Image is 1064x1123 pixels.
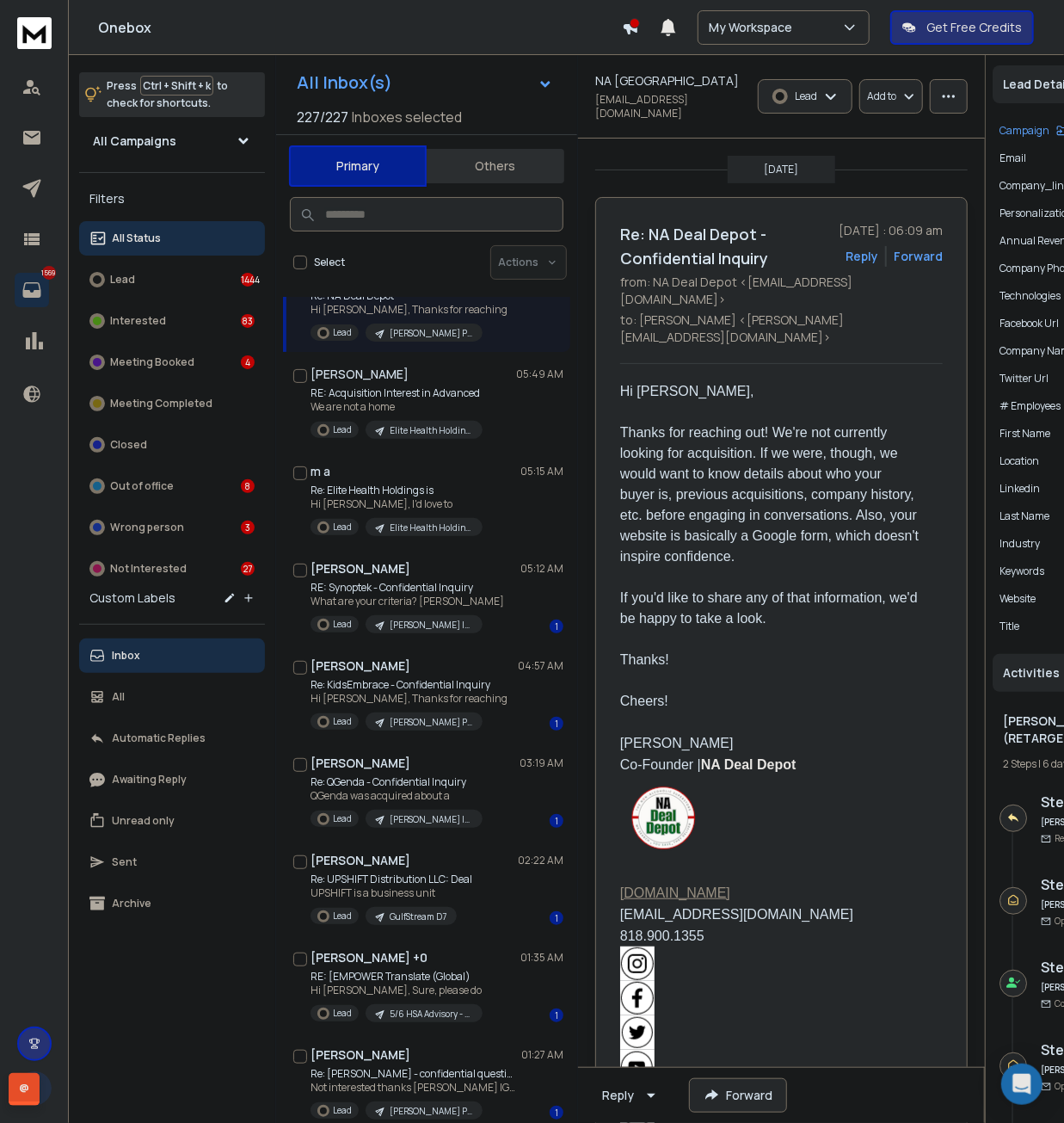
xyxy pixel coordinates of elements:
[110,397,212,410] p: Meeting Completed
[999,620,1019,633] p: title
[620,907,853,922] font: [EMAIL_ADDRESS][DOMAIN_NAME]
[311,303,507,317] p: Hi [PERSON_NAME], Thanks for reaching
[999,482,1040,496] p: linkedin
[520,951,563,965] p: 01:35 AM
[140,76,213,96] span: Ctrl + Shift + k
[79,680,265,714] button: All
[79,345,265,379] button: Meeting Booked4
[311,463,330,480] h1: m a
[107,77,228,112] p: Press to check for shortcuts.
[999,592,1036,606] p: website
[112,897,151,910] p: Archive
[311,692,507,706] p: Hi [PERSON_NAME], Thanks for reaching
[311,949,427,966] h1: [PERSON_NAME] +0
[241,314,255,328] div: 83
[311,678,507,692] p: Re: KidsEmbrace - Confidential Inquiry
[110,273,135,287] p: Lead
[311,560,410,577] h1: [PERSON_NAME]
[520,756,563,770] p: 03:19 AM
[17,1071,52,1106] button: J
[79,762,265,797] button: Awaiting Reply
[333,1104,352,1117] p: Lead
[846,248,878,265] button: Reply
[311,386,483,400] p: RE: Acquisition Interest in Advanced
[79,304,265,338] button: Interested83
[620,736,734,750] font: [PERSON_NAME]
[110,562,187,576] p: Not Interested
[241,273,255,287] div: 1444
[311,970,483,984] p: RE: [EMPOWER Translate (Global)
[79,386,265,421] button: Meeting Completed
[1003,756,1036,771] span: 2 Steps
[79,845,265,879] button: Sent
[89,589,175,607] h3: Custom Labels
[311,657,410,675] h1: [PERSON_NAME]
[311,1081,517,1095] p: Not interested thanks [PERSON_NAME] IGE -
[241,355,255,369] div: 4
[289,145,427,187] button: Primary
[999,289,1061,303] p: Technologies
[588,1078,675,1113] button: Reply
[518,854,563,867] p: 02:22 AM
[311,873,472,886] p: Re: UPSHIFT Distribution LLC: Deal
[999,317,1059,330] p: Facebook Url
[79,510,265,545] button: Wrong person3
[550,1009,563,1022] div: 1
[390,521,472,534] p: Elite Health Holdings - Home Care
[311,755,410,772] h1: [PERSON_NAME]
[926,19,1022,36] p: Get Free Credits
[112,814,175,828] p: Unread only
[550,814,563,828] div: 1
[518,659,563,673] p: 04:57 AM
[112,773,187,787] p: Awaiting Reply
[890,10,1034,45] button: Get Free Credits
[595,72,739,89] h1: NA [GEOGRAPHIC_DATA]
[620,691,929,712] div: Cheers!
[620,775,706,861] img: AIorK4zgN5ZD7CUlXzjgyVUvSuRJlBOfJgidmjd2hbCxokj0mQ3-QoO5kA7tcf8BPRvkOoy4jsWNWPs
[112,731,206,745] p: Automatic Replies
[620,423,929,567] div: Thanks for reaching out! We're not currently looking for acquisition. If we were, though, we woul...
[98,17,622,38] h1: Onebox
[999,427,1050,441] p: First Name
[620,222,828,270] h1: Re: NA Deal Depot - Confidential Inquiry
[999,454,1039,468] p: location
[241,521,255,534] div: 3
[79,804,265,838] button: Unread only
[311,852,410,869] h1: [PERSON_NAME]
[620,381,929,402] div: Hi [PERSON_NAME],
[17,17,52,49] img: logo
[390,327,472,340] p: [PERSON_NAME] PPL x 10 (RETARGET)
[110,479,174,493] p: Out of office
[620,885,730,900] a: [DOMAIN_NAME]
[311,484,483,497] p: Re: Elite Health Holdings is
[311,1046,410,1064] h1: [PERSON_NAME]
[620,274,943,308] p: from: NA Deal Depot <[EMAIL_ADDRESS][DOMAIN_NAME]>
[999,565,1044,578] p: Keywords
[867,89,896,103] p: Add to
[333,326,352,339] p: Lead
[636,929,704,943] span: 8.900.1355
[999,151,1026,165] p: Email
[79,262,265,297] button: Lead1444
[241,562,255,576] div: 27
[765,163,799,176] p: [DATE]
[311,886,472,900] p: UPSHIFT is a business unit
[79,552,265,586] button: Not Interested27
[620,929,636,943] span: 81
[701,757,721,772] span: NA
[79,221,265,256] button: All Status
[241,479,255,493] div: 8
[427,147,564,185] button: Others
[79,428,265,462] button: Closed
[333,812,352,825] p: Lead
[689,1078,787,1113] button: Forward
[550,1106,563,1120] div: 1
[333,1007,352,1020] p: Lead
[390,1105,472,1118] p: [PERSON_NAME] Point
[15,273,49,307] a: 1569
[390,716,472,729] p: [PERSON_NAME] PPL x 10 (RETARGET)
[110,314,166,328] p: Interested
[311,1067,517,1081] p: Re: [PERSON_NAME] - confidential question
